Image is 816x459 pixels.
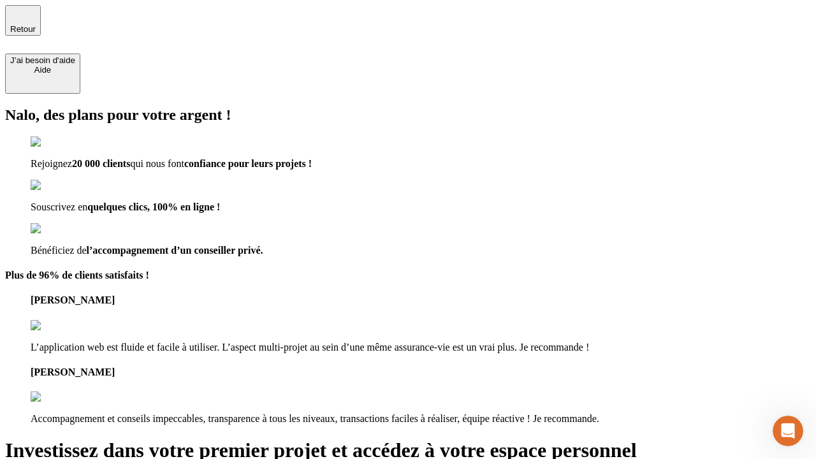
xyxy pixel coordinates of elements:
img: reviews stars [31,320,94,331]
span: 20 000 clients [72,158,131,169]
img: reviews stars [31,391,94,403]
p: L’application web est fluide et facile à utiliser. L’aspect multi-projet au sein d’une même assur... [31,342,811,353]
h4: [PERSON_NAME] [31,295,811,306]
span: l’accompagnement d’un conseiller privé. [87,245,263,256]
p: Accompagnement et conseils impeccables, transparence à tous les niveaux, transactions faciles à r... [31,413,811,425]
h2: Nalo, des plans pour votre argent ! [5,106,811,124]
span: Souscrivez en [31,201,87,212]
button: J’ai besoin d'aideAide [5,54,80,94]
h4: [PERSON_NAME] [31,367,811,378]
img: checkmark [31,223,85,235]
span: Retour [10,24,36,34]
iframe: Intercom live chat [773,416,803,446]
img: checkmark [31,180,85,191]
button: Retour [5,5,41,36]
span: Rejoignez [31,158,72,169]
span: confiance pour leurs projets ! [184,158,312,169]
div: Aide [10,65,75,75]
h4: Plus de 96% de clients satisfaits ! [5,270,811,281]
span: Bénéficiez de [31,245,87,256]
span: qui nous font [130,158,184,169]
span: quelques clics, 100% en ligne ! [87,201,220,212]
img: checkmark [31,136,85,148]
div: J’ai besoin d'aide [10,55,75,65]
